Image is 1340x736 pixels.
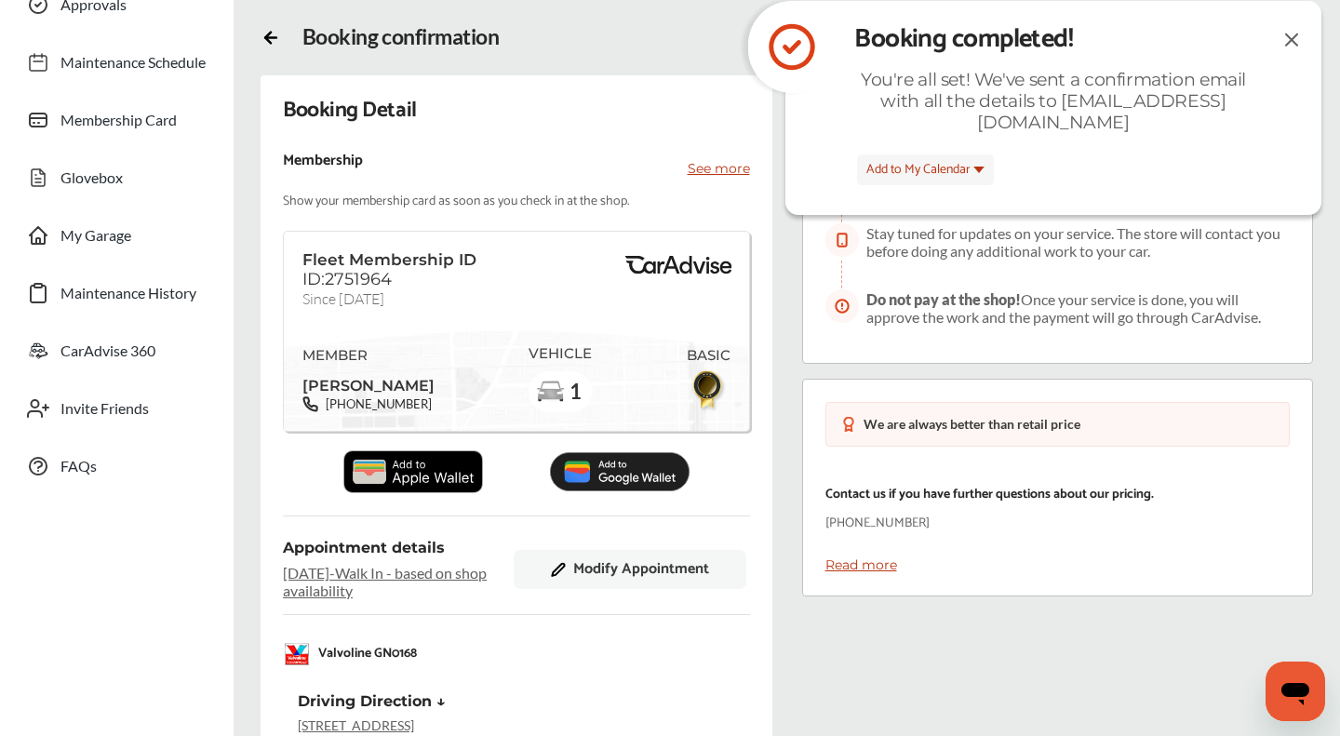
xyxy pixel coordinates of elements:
span: BASIC [687,347,730,364]
img: BasicBadge.31956f0b.svg [688,368,730,411]
span: [PHONE_NUMBER] [318,396,432,412]
a: FAQs [17,442,215,490]
div: You're all set! We've sent a confirmation email with all the details to [EMAIL_ADDRESS][DOMAIN_NAME] [844,69,1263,133]
a: Membership Card [17,96,215,144]
button: Modify Appointment [514,550,746,589]
a: Glovebox [17,154,215,202]
span: Maintenance Schedule [60,53,206,77]
p: See more [688,159,750,178]
img: Add_to_Google_Wallet.5c177d4c.svg [550,452,690,490]
p: Valvoline GN0168 [318,643,417,664]
p: [PHONE_NUMBER] [825,513,930,534]
span: - [329,564,335,582]
a: Maintenance History [17,269,215,317]
span: Stay tuned for updates on your service. The store will contact you before doing any additional wo... [866,224,1280,260]
div: Booking completed! [854,18,1253,60]
span: Walk In - based on shop availability [283,564,514,599]
img: car-basic.192fe7b4.svg [536,378,566,408]
span: Do not pay at the shop! [866,290,1021,308]
span: My Garage [60,226,131,250]
img: icon-check-circle.92f6e2ec.svg [748,1,836,93]
span: CarAdvise 360 [60,341,155,366]
a: CarAdvise 360 [17,327,215,375]
span: Once your service is done, you will approve the work and the payment will go through CarAdvise. [866,290,1261,326]
span: Glovebox [60,168,123,193]
img: BasicPremiumLogo.8d547ee0.svg [623,256,734,274]
img: logo-valvoline.png [283,640,311,668]
span: Since [DATE] [302,289,384,305]
span: [DATE] [283,564,329,582]
a: [STREET_ADDRESS] [298,717,414,733]
span: [PERSON_NAME] [302,370,435,396]
span: Fleet Membership ID [302,250,476,269]
img: Add_to_Apple_Wallet.1c29cb02.svg [343,450,483,493]
img: close-icon.a004319c.svg [1280,28,1303,51]
span: Add to My Calendar [866,159,971,181]
a: My Garage [17,211,215,260]
span: Maintenance History [60,284,196,308]
span: 1 [569,380,582,403]
a: Invite Friends [17,384,215,433]
span: MEMBER [302,347,435,364]
div: We are always better than retail price [864,418,1080,431]
span: Appointment details [283,539,445,556]
a: Read more [825,556,897,573]
div: Booking Detail [283,98,417,124]
iframe: Button to launch messaging window [1266,662,1325,721]
p: Contact us if you have further questions about our pricing. [825,484,1154,505]
span: Modify Appointment [573,561,709,578]
span: ID:2751964 [302,269,392,289]
a: Maintenance Schedule [17,38,215,87]
span: Invite Friends [60,399,149,423]
p: Show your membership card as soon as you check in at the shop. [283,191,629,212]
div: Driving Direction ↓ [298,692,446,710]
span: Membership Card [60,111,177,135]
img: medal-badge-icon.048288b6.svg [841,417,856,432]
span: VEHICLE [529,345,592,362]
span: FAQs [60,457,97,481]
button: Add to My Calendar [857,154,994,185]
div: Booking confirmation [302,23,500,49]
img: phone-black.37208b07.svg [302,396,318,412]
